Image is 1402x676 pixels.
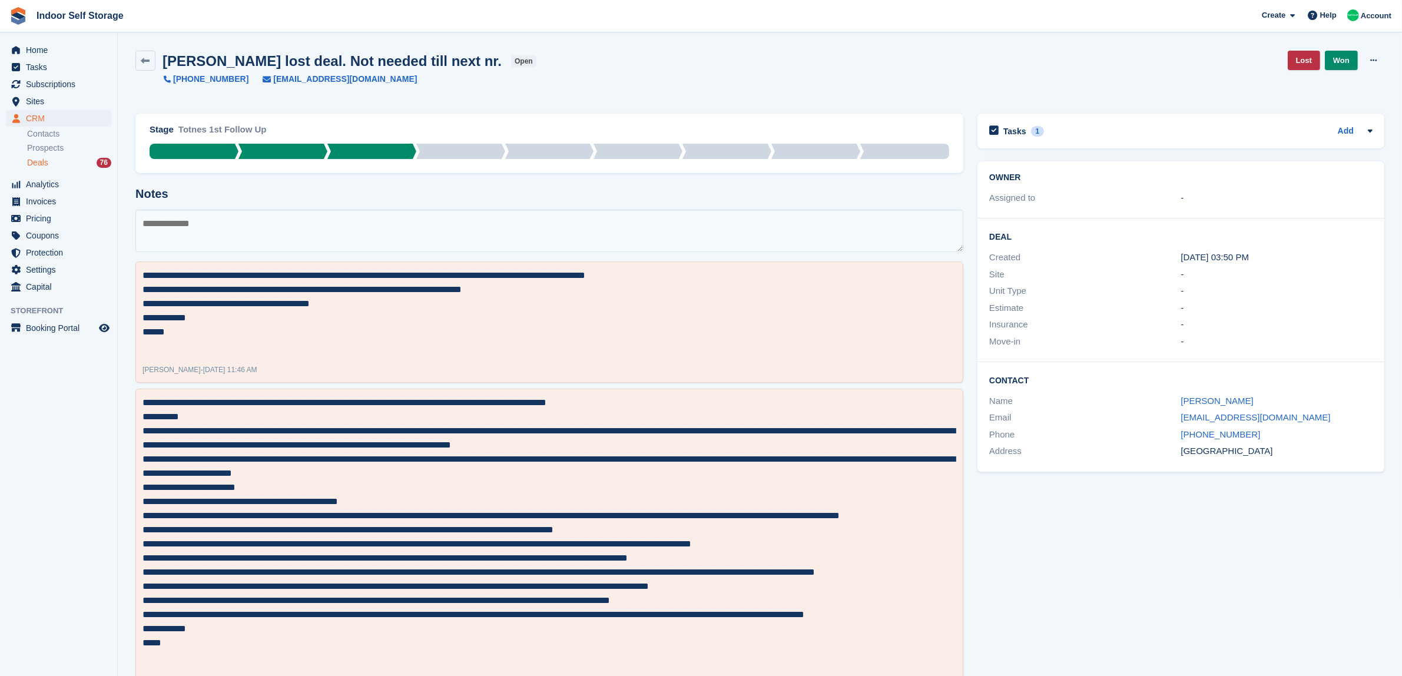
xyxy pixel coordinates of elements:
a: [PERSON_NAME] [1181,396,1254,406]
span: open [511,55,536,67]
span: Account [1361,10,1391,22]
span: Create [1262,9,1285,21]
a: menu [6,76,111,92]
div: - [1181,284,1373,298]
span: Prospects [27,143,64,154]
div: Site [989,268,1181,281]
span: Booking Portal [26,320,97,336]
div: 76 [97,158,111,168]
span: Coupons [26,227,97,244]
a: Deals 76 [27,157,111,169]
div: Name [989,395,1181,408]
div: Email [989,411,1181,425]
a: Prospects [27,142,111,154]
h2: Deal [989,230,1373,242]
div: - [1181,268,1373,281]
span: Invoices [26,193,97,210]
div: - [1181,318,1373,332]
h2: Notes [135,187,963,201]
a: menu [6,42,111,58]
span: CRM [26,110,97,127]
span: Settings [26,261,97,278]
a: menu [6,227,111,244]
span: Deals [27,157,48,168]
a: menu [6,210,111,227]
span: [DATE] 11:46 AM [203,366,257,374]
a: menu [6,176,111,193]
a: menu [6,93,111,110]
h2: Owner [989,173,1373,183]
h2: [PERSON_NAME] lost deal. Not needed till next nr. [163,53,502,69]
span: Analytics [26,176,97,193]
a: menu [6,110,111,127]
a: menu [6,244,111,261]
div: Unit Type [989,284,1181,298]
span: Subscriptions [26,76,97,92]
span: Home [26,42,97,58]
span: Help [1320,9,1337,21]
a: [EMAIL_ADDRESS][DOMAIN_NAME] [248,73,417,85]
span: Protection [26,244,97,261]
a: Won [1325,51,1358,70]
a: Lost [1288,51,1320,70]
span: [EMAIL_ADDRESS][DOMAIN_NAME] [273,73,417,85]
span: Storefront [11,305,117,317]
div: Assigned to [989,191,1181,205]
a: menu [6,59,111,75]
div: [GEOGRAPHIC_DATA] [1181,445,1373,458]
div: Phone [989,428,1181,442]
a: Add [1338,125,1354,138]
a: menu [6,193,111,210]
a: [PHONE_NUMBER] [164,73,248,85]
h2: Contact [989,374,1373,386]
a: Contacts [27,128,111,140]
span: Capital [26,279,97,295]
div: - [1181,191,1373,205]
a: Preview store [97,321,111,335]
img: Helen Nicholls [1347,9,1359,21]
div: Totnes 1st Follow Up [178,123,267,144]
h2: Tasks [1003,126,1026,137]
div: Created [989,251,1181,264]
div: Move-in [989,335,1181,349]
div: [DATE] 03:50 PM [1181,251,1373,264]
div: - [1181,301,1373,315]
div: - [142,364,257,375]
a: menu [6,320,111,336]
a: Indoor Self Storage [32,6,128,25]
a: menu [6,279,111,295]
span: [PERSON_NAME] [142,366,201,374]
div: Stage [150,123,174,137]
span: Tasks [26,59,97,75]
span: [PHONE_NUMBER] [173,73,248,85]
span: Pricing [26,210,97,227]
a: [EMAIL_ADDRESS][DOMAIN_NAME] [1181,412,1331,422]
div: Insurance [989,318,1181,332]
div: - [1181,335,1373,349]
a: [PHONE_NUMBER] [1181,429,1261,439]
span: Sites [26,93,97,110]
a: menu [6,261,111,278]
div: 1 [1031,126,1045,137]
img: stora-icon-8386f47178a22dfd0bd8f6a31ec36ba5ce8667c1dd55bd0f319d3a0aa187defe.svg [9,7,27,25]
div: Address [989,445,1181,458]
div: Estimate [989,301,1181,315]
